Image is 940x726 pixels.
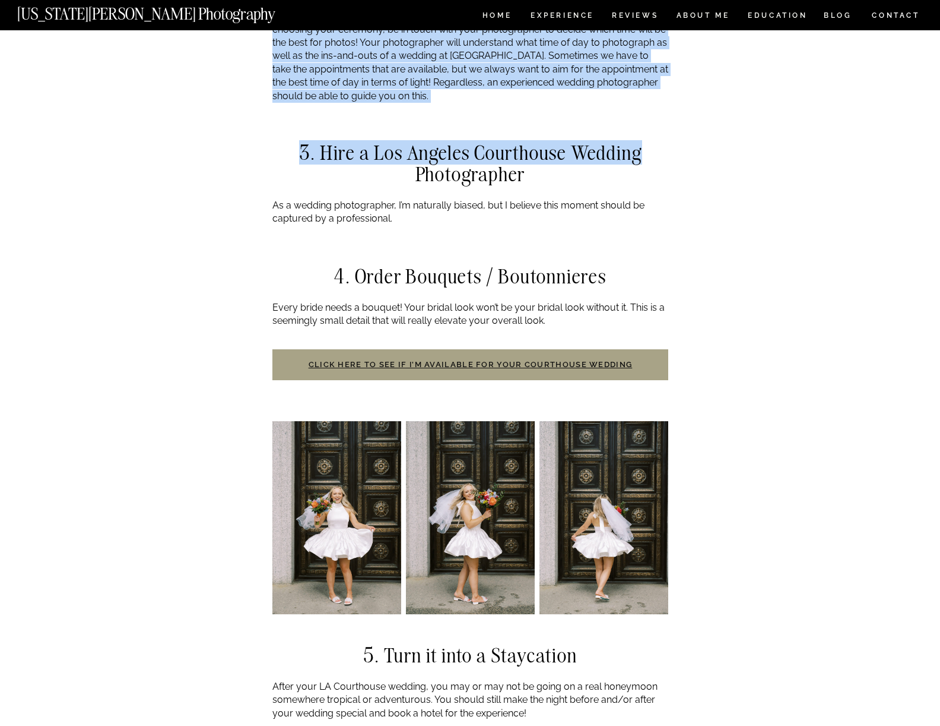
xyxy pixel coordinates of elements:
a: REVIEWS [612,12,656,22]
h2: 5. Turn it into a Staycation [272,645,668,666]
p: As a wedding photographer, I’m naturally biased, but I believe this moment should be captured by ... [272,199,668,226]
a: EDUCATION [747,12,809,22]
a: [US_STATE][PERSON_NAME] Photography [17,6,315,16]
h2: 3. Hire a Los Angeles Courthouse Wedding Photographer [272,142,668,185]
a: ABOUT ME [676,12,730,22]
a: BLOG [824,12,852,22]
p: Every bride needs a bouquet! Your bridal look won’t be your bridal look without it. This is a see... [272,301,668,328]
a: Experience [531,12,593,22]
a: HOME [480,12,514,22]
a: CONTACT [871,9,920,22]
a: Click here to see if I’m available for your courthouse wedding [309,360,633,369]
h2: 4. Order Bouquets / Boutonnieres [272,266,668,287]
p: After your LA Courthouse wedding, you may or may not be going on a real honeymoon somewhere tropi... [272,680,668,720]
